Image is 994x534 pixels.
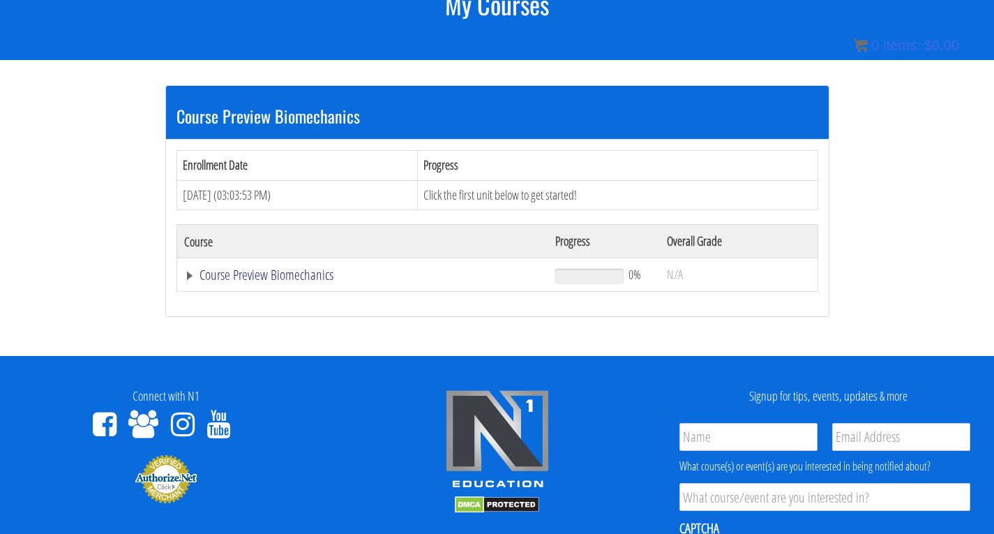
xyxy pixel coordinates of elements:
bdi: 0.00 [924,38,959,53]
img: DMCA.com Protection Status [455,496,539,513]
div: What course(s) or event(s) are you interested in being notified about? [679,458,970,475]
input: Email Address [832,423,970,451]
img: Authorize.Net Merchant - Click to Verify [135,454,197,504]
h3: Course Preview Biomechanics [176,107,818,125]
span: items: [883,38,920,53]
h4: Connect with N1 [10,390,321,403]
span: 0 [871,38,879,53]
th: Progress [418,150,818,180]
img: n1-edu-logo [445,390,550,493]
span: $ [924,38,932,53]
td: N/A [660,258,818,292]
a: Course Preview Biomechanics [184,268,542,282]
th: Course [176,225,548,258]
a: 0 items: $0.00 [854,38,959,53]
th: Progress [548,225,659,258]
input: What course/event are you interested in? [679,483,970,511]
h4: Signup for tips, events, updates & more [673,390,984,403]
td: Click the first unit below to get started! [418,180,818,210]
th: Enrollment Date [176,150,418,180]
td: [DATE] (03:03:53 PM) [176,180,418,210]
img: icon11.png [854,38,868,52]
input: Name [679,423,818,451]
span: 0% [628,267,641,282]
th: Overall Grade [660,225,818,258]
